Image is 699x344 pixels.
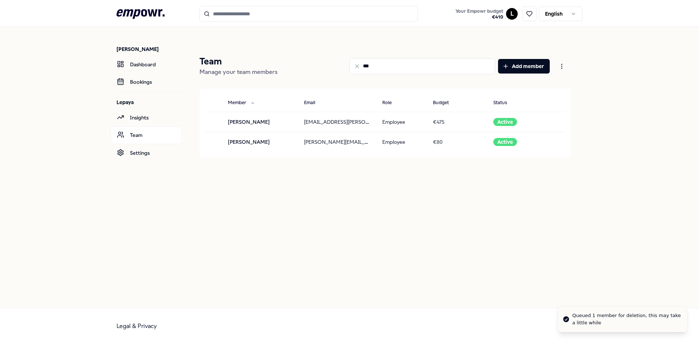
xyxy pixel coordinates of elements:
[498,59,550,74] button: Add member
[455,8,503,14] span: Your Empowr budget
[116,99,182,106] p: Lepaya
[111,56,182,73] a: Dashboard
[376,112,427,132] td: Employee
[572,312,681,326] div: Queued 1 member for deletion, this may take a little while
[427,96,463,110] button: Budget
[200,56,277,67] p: Team
[116,323,157,329] a: Legal & Privacy
[298,112,376,132] td: [EMAIL_ADDRESS][PERSON_NAME][DOMAIN_NAME]
[222,112,299,132] td: [PERSON_NAME]
[453,6,506,21] a: Your Empowr budget€410
[376,96,406,110] button: Role
[433,139,443,145] span: € 80
[111,144,182,162] a: Settings
[487,96,522,110] button: Status
[222,96,261,110] button: Member
[298,132,376,152] td: [PERSON_NAME][EMAIL_ADDRESS][DOMAIN_NAME]
[433,119,445,125] span: € 475
[111,109,182,126] a: Insights
[111,126,182,144] a: Team
[200,6,418,22] input: Search for products, categories or subcategories
[506,8,518,20] button: L
[298,96,330,110] button: Email
[454,7,505,21] button: Your Empowr budget€410
[116,46,182,53] p: [PERSON_NAME]
[553,59,571,74] button: Open menu
[455,14,503,20] span: € 410
[493,118,517,126] div: Active
[493,138,517,146] div: Active
[111,73,182,91] a: Bookings
[376,132,427,152] td: Employee
[222,132,299,152] td: [PERSON_NAME]
[200,68,277,75] span: Manage your team members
